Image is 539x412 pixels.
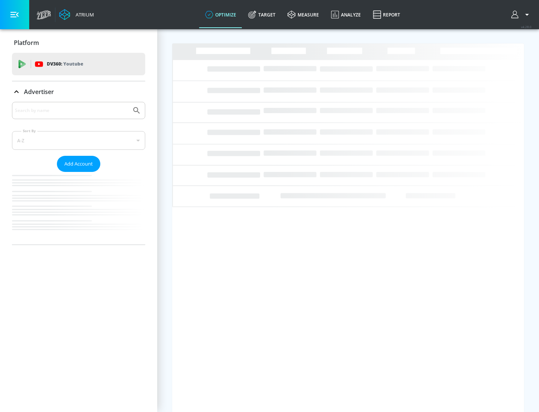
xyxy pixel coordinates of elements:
[59,9,94,20] a: Atrium
[12,53,145,75] div: DV360: Youtube
[199,1,242,28] a: optimize
[521,25,532,29] span: v 4.28.0
[325,1,367,28] a: Analyze
[21,128,37,133] label: Sort By
[63,60,83,68] p: Youtube
[12,131,145,150] div: A-Z
[15,106,128,115] input: Search by name
[281,1,325,28] a: measure
[57,156,100,172] button: Add Account
[24,88,54,96] p: Advertiser
[12,81,145,102] div: Advertiser
[73,11,94,18] div: Atrium
[242,1,281,28] a: Target
[47,60,83,68] p: DV360:
[367,1,406,28] a: Report
[12,32,145,53] div: Platform
[12,172,145,245] nav: list of Advertiser
[64,160,93,168] span: Add Account
[14,39,39,47] p: Platform
[12,102,145,245] div: Advertiser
